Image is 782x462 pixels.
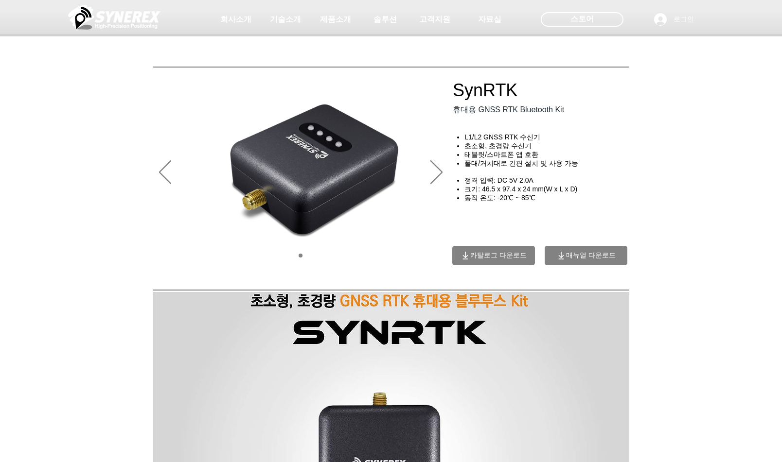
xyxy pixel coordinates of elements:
[320,15,351,25] span: 제품소개
[361,10,409,29] a: 솔루션
[545,246,627,265] a: 매뉴얼 다운로드
[212,10,260,29] a: 회사소개
[464,185,577,193] span: ​크기: 46.5 x 97.4 x 24 mm(W x L x D)
[464,159,578,167] span: 폴대/거치대로 간편 설치 및 사용 가능
[373,15,397,25] span: 솔루션
[541,12,623,27] div: 스토어
[464,194,535,202] span: 동작 온도: -20℃ ~ 85℃
[295,254,306,257] nav: 슬라이드
[670,15,697,24] span: 로그인
[430,160,443,186] button: 다음
[153,76,448,270] img: SynRTK.png
[410,10,459,29] a: 고객지원
[299,254,302,257] a: 01
[261,10,310,29] a: 기술소개
[566,251,616,260] span: 매뉴얼 다운로드
[464,176,533,184] span: 정격 입력: DC 5V 2.0A
[419,15,450,25] span: 고객지원
[270,15,301,25] span: 기술소개
[470,251,527,260] span: 카탈로그 다운로드
[464,151,538,158] span: 태블릿/스마트폰 앱 호환
[647,10,701,29] button: 로그인
[159,160,171,186] button: 이전
[465,10,514,29] a: 자료실
[220,15,251,25] span: 회사소개
[478,15,501,25] span: 자료실
[68,2,160,32] img: 씨너렉스_White_simbol_대지 1.png
[153,76,448,270] div: 슬라이드쇼
[311,10,360,29] a: 제품소개
[570,14,594,24] span: 스토어
[452,246,535,265] a: 카탈로그 다운로드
